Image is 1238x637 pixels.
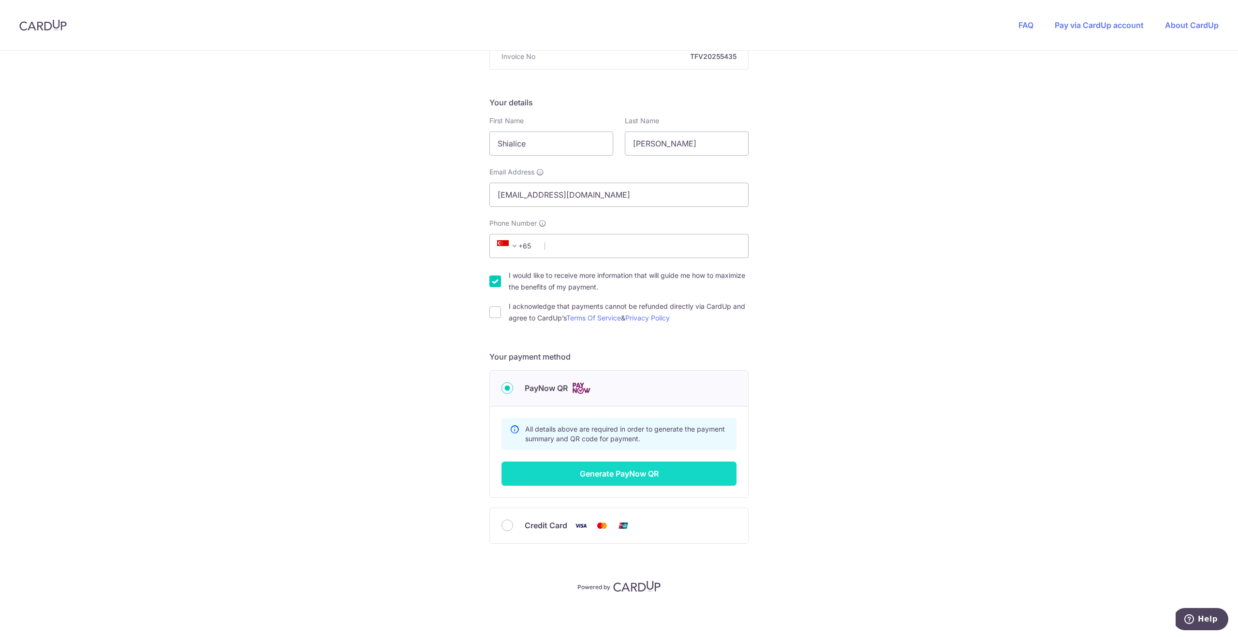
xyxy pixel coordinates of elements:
img: Cards logo [572,382,591,394]
input: Email address [489,183,749,207]
a: FAQ [1018,20,1033,30]
span: +65 [494,240,538,252]
button: Generate PayNow QR [501,462,737,486]
h5: Your payment method [489,351,749,362]
input: Last name [625,131,749,156]
p: Powered by [577,581,610,591]
a: Terms Of Service [566,314,621,322]
label: First Name [489,116,524,126]
span: All details above are required in order to generate the payment summary and QR code for payment. [525,425,725,443]
span: Phone Number [489,218,537,228]
img: Union Pay [614,520,633,532]
a: Pay via CardUp account [1055,20,1144,30]
div: Credit Card Visa Mastercard Union Pay [501,520,737,532]
strong: TFV20255435 [539,52,737,61]
span: Credit Card [525,520,567,531]
h5: Your details [489,97,749,108]
input: First name [489,131,613,156]
span: +65 [497,240,520,252]
label: I acknowledge that payments cannot be refunded directly via CardUp and agree to CardUp’s & [509,301,749,324]
label: I would like to receive more information that will guide me how to maximize the benefits of my pa... [509,270,749,293]
img: CardUp [19,19,67,31]
img: Mastercard [592,520,612,532]
img: CardUp [613,580,661,592]
div: PayNow QR Cards logo [501,382,737,394]
a: About CardUp [1165,20,1219,30]
iframe: Opens a widget where you can find more information [1176,608,1228,632]
label: Last Name [625,116,659,126]
span: Email Address [489,167,534,177]
a: Privacy Policy [625,314,670,322]
span: PayNow QR [525,382,568,394]
span: Invoice No [501,52,535,61]
img: Visa [571,520,590,532]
